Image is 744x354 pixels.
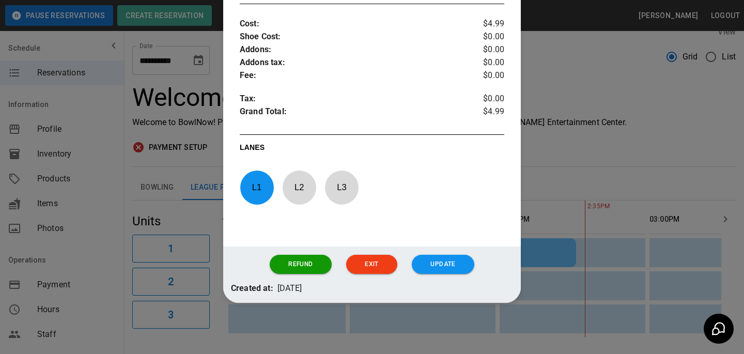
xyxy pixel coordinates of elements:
p: Tax : [240,93,460,105]
p: L 2 [282,175,316,199]
p: $4.99 [460,105,504,121]
p: [DATE] [277,282,302,295]
p: $0.00 [460,30,504,43]
p: $4.99 [460,18,504,30]
button: Exit [346,255,397,274]
p: LANES [240,142,504,157]
p: Grand Total : [240,105,460,121]
button: Refund [270,255,331,274]
p: Addons tax : [240,56,460,69]
p: $0.00 [460,56,504,69]
p: Created at: [231,282,273,295]
p: $0.00 [460,93,504,105]
p: Cost : [240,18,460,30]
p: Shoe Cost : [240,30,460,43]
button: Update [412,255,474,274]
p: Addons : [240,43,460,56]
p: L 3 [324,175,359,199]
p: $0.00 [460,69,504,82]
p: $0.00 [460,43,504,56]
p: L 1 [240,175,274,199]
p: Fee : [240,69,460,82]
